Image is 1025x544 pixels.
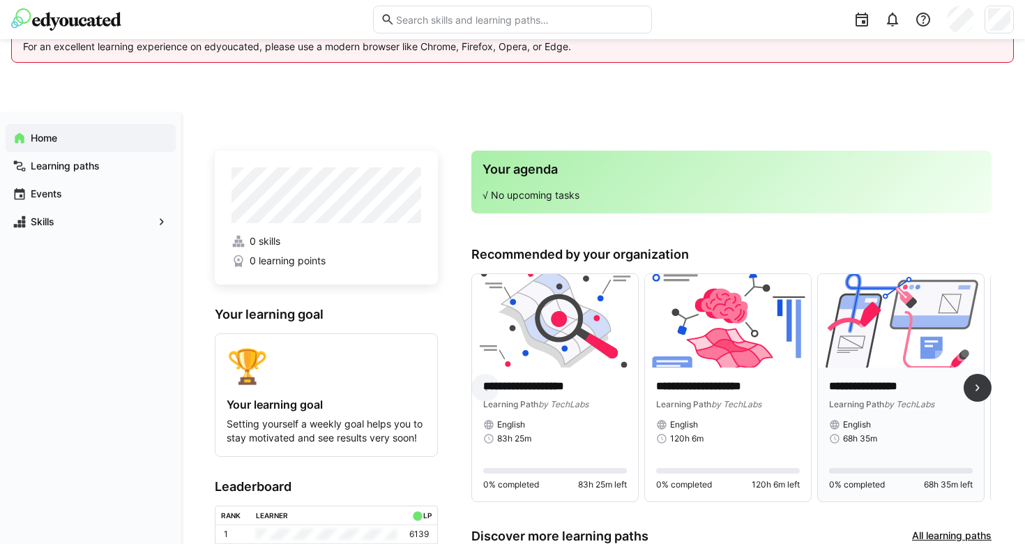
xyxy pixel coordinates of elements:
span: Learning Path [483,399,538,409]
h3: Leaderboard [215,479,438,494]
span: English [497,419,525,430]
span: Learning Path [829,399,884,409]
span: English [670,419,698,430]
input: Search skills and learning paths… [395,13,644,26]
span: by TechLabs [884,399,934,409]
span: 68h 35m left [924,479,973,490]
img: image [645,274,811,368]
span: by TechLabs [711,399,761,409]
div: Learner [256,511,288,520]
p: 1 [224,529,228,540]
div: 🏆 [227,345,426,386]
span: 0 learning points [250,254,326,268]
span: by TechLabs [538,399,589,409]
span: English [843,419,871,430]
span: 83h 25m left [578,479,627,490]
p: For an excellent learning experience on edyoucated, please use a modern browser like Chrome, Fire... [23,40,1002,54]
span: 120h 6m left [752,479,800,490]
p: √ No upcoming tasks [483,188,980,202]
span: 120h 6m [670,433,704,444]
p: Setting yourself a weekly goal helps you to stay motivated and see results very soon! [227,417,426,445]
span: 0% completed [483,479,539,490]
div: Rank [221,511,241,520]
h4: Your learning goal [227,398,426,411]
span: 83h 25m [497,433,531,444]
span: 0 skills [250,234,280,248]
span: Learning Path [656,399,711,409]
a: All learning paths [912,529,992,544]
span: 68h 35m [843,433,877,444]
h3: Discover more learning paths [471,529,648,544]
h3: Recommended by your organization [471,247,992,262]
p: 6139 [409,529,429,540]
img: image [472,274,638,368]
h3: Your agenda [483,162,980,177]
img: image [818,274,984,368]
div: LP [423,511,432,520]
span: 0% completed [829,479,885,490]
span: 0% completed [656,479,712,490]
a: 0 skills [231,234,421,248]
h3: Your learning goal [215,307,438,322]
